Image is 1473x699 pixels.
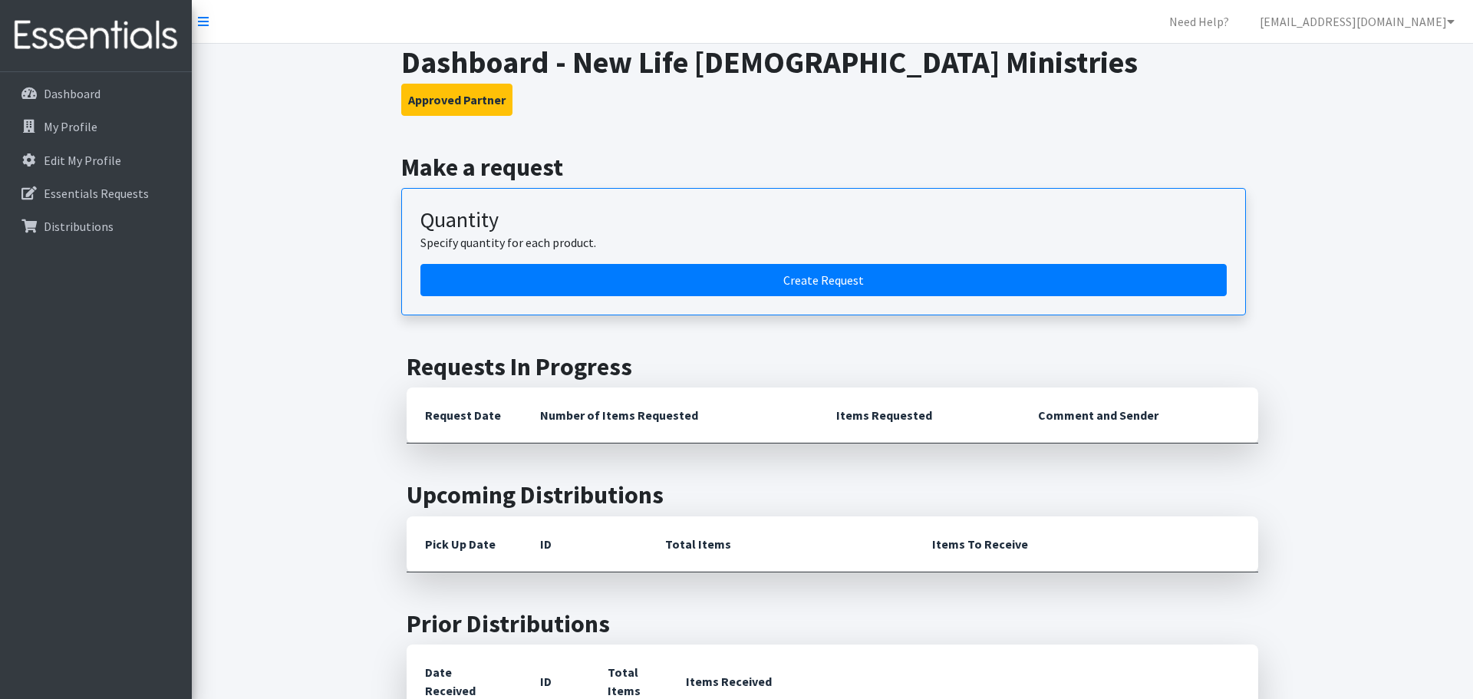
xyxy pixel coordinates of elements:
[914,516,1258,572] th: Items To Receive
[6,178,186,209] a: Essentials Requests
[401,84,512,116] button: Approved Partner
[407,609,1258,638] h2: Prior Distributions
[407,516,522,572] th: Pick Up Date
[44,186,149,201] p: Essentials Requests
[6,211,186,242] a: Distributions
[6,78,186,109] a: Dashboard
[407,480,1258,509] h2: Upcoming Distributions
[6,10,186,61] img: HumanEssentials
[420,264,1227,296] a: Create a request by quantity
[522,516,647,572] th: ID
[44,86,101,101] p: Dashboard
[818,387,1020,443] th: Items Requested
[407,352,1258,381] h2: Requests In Progress
[44,219,114,234] p: Distributions
[6,145,186,176] a: Edit My Profile
[1020,387,1258,443] th: Comment and Sender
[44,119,97,134] p: My Profile
[420,233,1227,252] p: Specify quantity for each product.
[407,387,522,443] th: Request Date
[420,207,1227,233] h3: Quantity
[647,516,914,572] th: Total Items
[522,387,818,443] th: Number of Items Requested
[401,153,1264,182] h2: Make a request
[6,111,186,142] a: My Profile
[1157,6,1241,37] a: Need Help?
[44,153,121,168] p: Edit My Profile
[401,44,1264,81] h1: Dashboard - New Life [DEMOGRAPHIC_DATA] Ministries
[1247,6,1467,37] a: [EMAIL_ADDRESS][DOMAIN_NAME]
